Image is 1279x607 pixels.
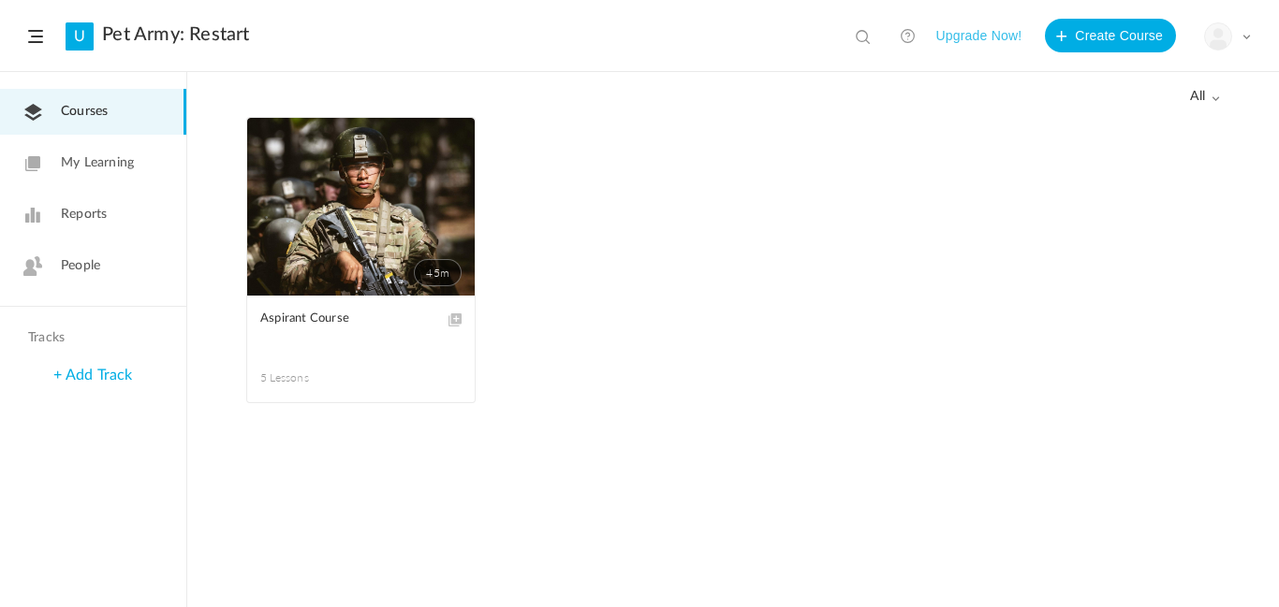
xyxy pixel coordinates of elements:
span: Aspirant Course [260,309,434,329]
a: Pet Army: Restart [102,23,249,46]
span: People [61,256,100,276]
span: 5 Lessons [260,369,361,386]
span: My Learning [61,153,134,173]
span: all [1190,89,1220,105]
a: + Add Track [53,368,132,383]
h4: Tracks [28,330,154,346]
a: U [66,22,94,51]
img: user-image.png [1205,23,1231,50]
span: Reports [61,205,107,224]
a: 45m [247,118,475,296]
button: Create Course [1045,19,1176,52]
a: Aspirant Course [260,309,462,351]
button: Upgrade Now! [935,19,1022,52]
span: Courses [61,102,108,122]
span: 45m [414,259,462,286]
